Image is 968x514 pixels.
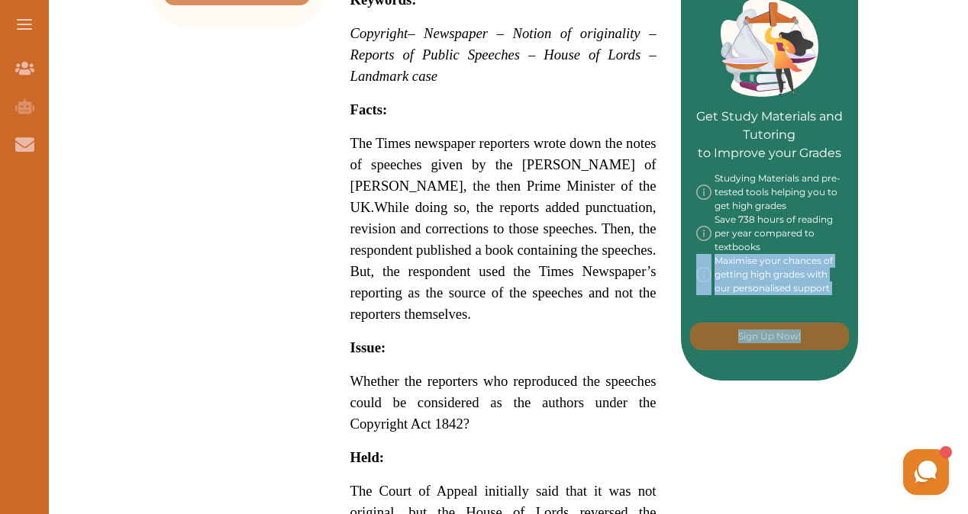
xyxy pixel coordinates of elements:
img: info-img [696,213,711,254]
span: While doing so, the reports added punctuation, revision and corrections to those speeches. Then, ... [350,199,657,322]
span: Copyright [350,25,408,41]
button: [object Object] [690,323,849,350]
div: Studying Materials and pre-tested tools helping you to get high grades [696,172,844,213]
p: Sign Up Now! [738,329,801,343]
img: info-img [696,172,711,213]
span: – Newspaper – Notion of originality – Reports of Public Speeches – House of Lords – Landmark case [350,25,657,84]
strong: Issue: [350,339,386,355]
span: Whether the reporters who reproduced the speeches could be considered as the authors under the Co... [350,373,657,432]
strong: Facts: [350,101,388,117]
div: Save 738 hours of reading per year compared to textbooks [696,213,844,254]
div: Maximise your chances of getting high grades with our personalised support [696,254,844,295]
iframe: HelpCrunch [602,445,953,499]
span: The Times newspaper reporters wrote down the notes of speeches given by the [PERSON_NAME] of [PER... [350,135,657,215]
strong: Held: [350,449,385,465]
img: info-img [696,254,711,295]
p: Get Study Materials and Tutoring to Improve your Grades [696,65,844,162]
